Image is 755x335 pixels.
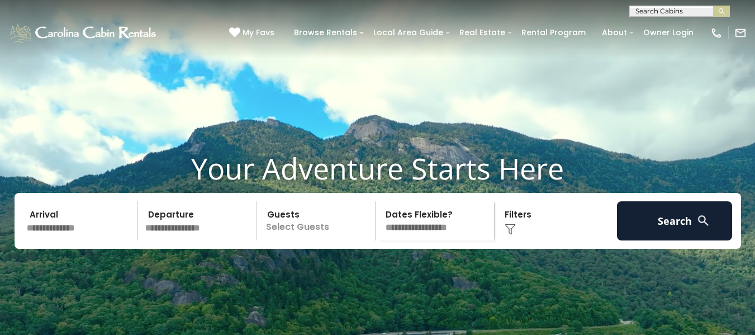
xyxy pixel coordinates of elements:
span: My Favs [243,27,274,39]
a: About [596,24,633,41]
a: Real Estate [454,24,511,41]
button: Search [617,201,733,240]
a: Rental Program [516,24,591,41]
a: Owner Login [638,24,699,41]
p: Select Guests [260,201,376,240]
a: Browse Rentals [288,24,363,41]
img: White-1-1-2.png [8,22,159,44]
a: Local Area Guide [368,24,449,41]
img: mail-regular-white.png [734,27,747,39]
img: phone-regular-white.png [710,27,723,39]
img: search-regular-white.png [696,214,710,228]
img: filter--v1.png [505,224,516,235]
h1: Your Adventure Starts Here [8,151,747,186]
a: My Favs [229,27,277,39]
